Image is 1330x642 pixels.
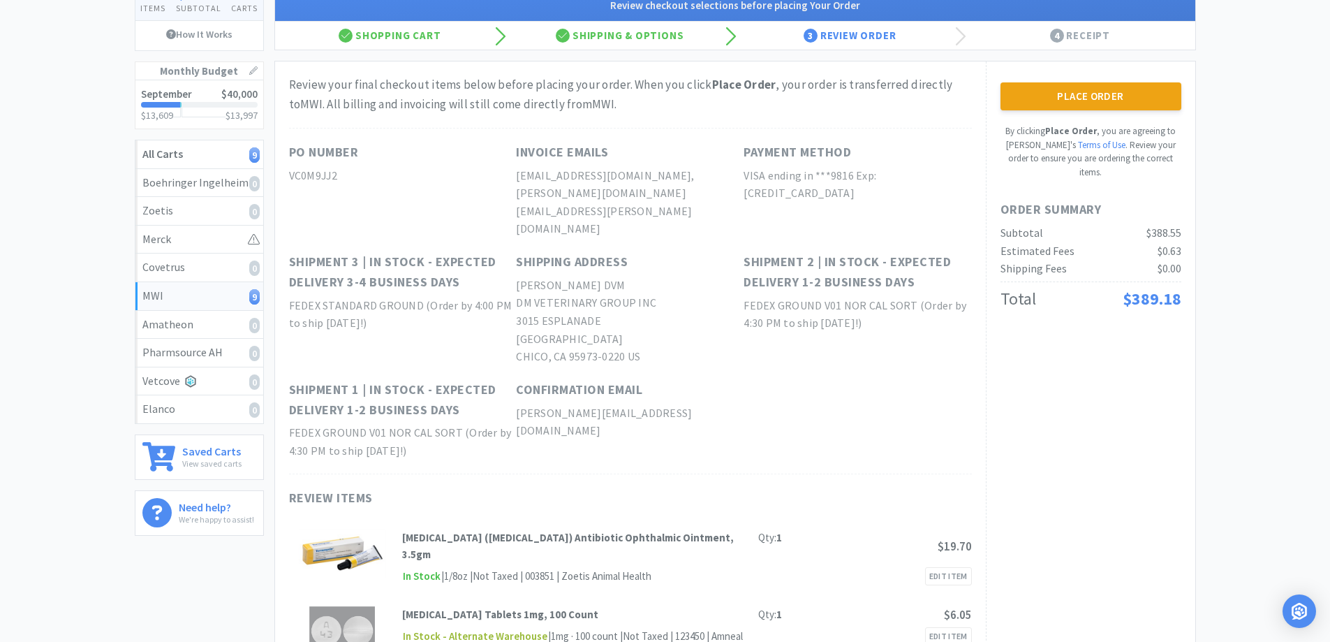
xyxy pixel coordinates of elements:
h2: VISA ending in ***9816 Exp: [CREDIT_CARD_DATA] [744,167,971,203]
h6: Need help? [179,498,254,513]
a: Amatheon0 [135,311,263,340]
strong: 1 [776,531,782,544]
a: September$40,000$13,609$13,997 [135,80,263,129]
h4: Items [135,1,171,15]
strong: [MEDICAL_DATA] ([MEDICAL_DATA]) Antibiotic Ophthalmic Ointment, 3.5gm [402,531,734,561]
h6: Saved Carts [182,442,242,457]
i: 0 [249,318,260,333]
div: Amatheon [142,316,256,334]
a: All Carts9 [135,140,263,169]
div: Total [1000,286,1036,312]
a: Vetcove0 [135,367,263,396]
strong: Place Order [712,77,776,92]
h2: VC0M9JJ2 [289,167,517,185]
i: 9 [249,289,260,305]
span: $19.70 [938,539,972,554]
div: Covetrus [142,258,256,277]
a: How It Works [135,21,263,48]
h1: Confirmation Email [516,380,642,400]
strong: Place Order [1045,125,1097,137]
h4: Subtotal [170,1,226,15]
div: Boehringer Ingelheim [142,174,256,192]
h1: Invoice Emails [516,143,608,163]
a: Merck [135,226,263,254]
h2: September [141,89,192,99]
a: Terms of Use [1078,139,1125,151]
img: ba525fd7e6284912b4d4a84551caa753_360.png [298,530,387,578]
a: Edit Item [925,567,972,585]
div: Merck [142,231,256,249]
h2: 3015 ESPLANADE [516,312,744,330]
a: Elanco0 [135,395,263,423]
span: $6.05 [944,607,972,622]
span: In Stock [402,568,441,585]
strong: All Carts [142,147,183,161]
i: 0 [249,346,260,361]
span: 4 [1050,29,1064,43]
h2: DM VETERINARY GROUP INC [516,294,744,312]
div: Pharmsource AH [142,344,256,362]
span: | 1/8oz [441,569,468,583]
span: $13,609 [141,109,173,122]
i: 0 [249,204,260,219]
h2: [GEOGRAPHIC_DATA] [516,330,744,349]
h2: FEDEX GROUND V01 NOR CAL SORT (Order by 4:30 PM to ship [DATE]!) [289,424,517,460]
div: Estimated Fees [1000,242,1074,261]
h2: FEDEX GROUND V01 NOR CAL SORT (Order by 4:30 PM to ship [DATE]!) [744,297,971,333]
a: MWI9 [135,282,263,311]
span: 3 [804,29,818,43]
h1: Shipment 2 | In stock - expected delivery 1-2 business days [744,252,971,293]
strong: [MEDICAL_DATA] Tablets 1mg, 100 Count [402,608,598,621]
span: $388.55 [1146,226,1181,240]
p: View saved carts [182,457,242,470]
h1: Shipment 3 | In stock - expected delivery 3-4 business days [289,252,517,293]
h1: Review Items [289,488,708,509]
p: We're happy to assist! [179,513,254,526]
span: $0.63 [1158,244,1181,258]
span: $40,000 [221,87,258,101]
span: 13,997 [230,109,258,122]
h1: Monthly Budget [135,62,263,80]
div: Zoetis [142,202,256,220]
div: Qty: [758,530,782,546]
div: Review Order [735,22,966,50]
h1: Payment Method [744,143,851,163]
h1: Shipment 1 | In stock - expected delivery 1-2 business days [289,380,517,421]
h2: [PERSON_NAME][EMAIL_ADDRESS][DOMAIN_NAME] [516,404,744,440]
h2: [EMAIL_ADDRESS][DOMAIN_NAME], [PERSON_NAME][DOMAIN_NAME][EMAIL_ADDRESS][PERSON_NAME][DOMAIN_NAME] [516,167,744,238]
div: Vetcove [142,372,256,391]
div: Open Intercom Messenger [1283,594,1316,628]
p: By clicking , you are agreeing to [PERSON_NAME]'s . Review your order to ensure you are ordering ... [1000,124,1181,179]
div: Shipping & Options [505,22,735,50]
div: Review your final checkout items below before placing your order. When you click , your order is ... [289,75,972,113]
h1: Order Summary [1000,200,1181,220]
span: $0.00 [1158,261,1181,275]
div: MWI [142,287,256,305]
div: Elanco [142,400,256,418]
span: $389.18 [1123,288,1181,309]
div: Subtotal [1000,224,1043,242]
i: 0 [249,176,260,191]
h4: Carts [226,1,263,15]
a: Boehringer Ingelheim0 [135,169,263,198]
i: 0 [249,261,260,276]
h2: CHICO, CA 95973-0220 US [516,348,744,366]
div: Shipping Fees [1000,260,1067,278]
h2: [PERSON_NAME] DVM [516,277,744,295]
div: | Not Taxed | 003851 | Zoetis Animal Health [468,568,651,585]
a: Saved CartsView saved carts [135,435,264,480]
button: Place Order [1000,82,1181,110]
h2: FEDEX STANDARD GROUND (Order by 4:00 PM to ship [DATE]!) [289,297,517,333]
h1: PO Number [289,143,359,163]
i: 9 [249,147,260,163]
i: 0 [249,402,260,418]
div: Shopping Cart [275,22,505,50]
a: Zoetis0 [135,197,263,226]
div: Receipt [965,22,1195,50]
h1: Shipping Address [516,252,628,272]
strong: 1 [776,608,782,621]
h3: $ [226,110,258,120]
a: Covetrus0 [135,254,263,282]
div: Qty: [758,606,782,623]
i: 0 [249,374,260,390]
